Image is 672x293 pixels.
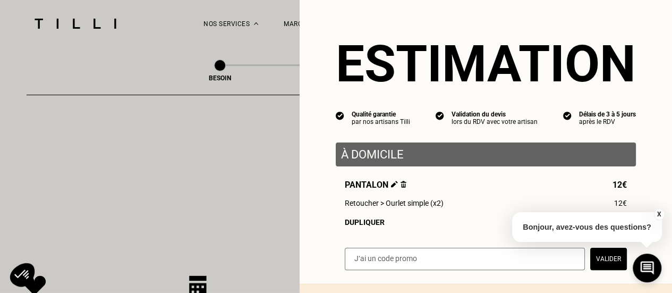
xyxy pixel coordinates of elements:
[452,111,538,118] div: Validation du devis
[614,199,627,207] span: 12€
[613,180,627,190] span: 12€
[345,218,627,227] div: Dupliquer
[352,111,410,118] div: Qualité garantie
[345,248,585,270] input: J‘ai un code promo
[436,111,444,120] img: icon list info
[590,248,627,270] button: Valider
[579,118,636,125] div: après le RDV
[336,34,636,94] section: Estimation
[653,208,664,220] button: X
[341,148,631,161] p: À domicile
[563,111,572,120] img: icon list info
[401,181,406,188] img: Supprimer
[579,111,636,118] div: Délais de 3 à 5 jours
[345,180,406,190] span: Pantalon
[452,118,538,125] div: lors du RDV avec votre artisan
[391,181,398,188] img: Éditer
[352,118,410,125] div: par nos artisans Tilli
[336,111,344,120] img: icon list info
[512,212,662,242] p: Bonjour, avez-vous des questions?
[345,199,444,207] span: Retoucher > Ourlet simple (x2)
